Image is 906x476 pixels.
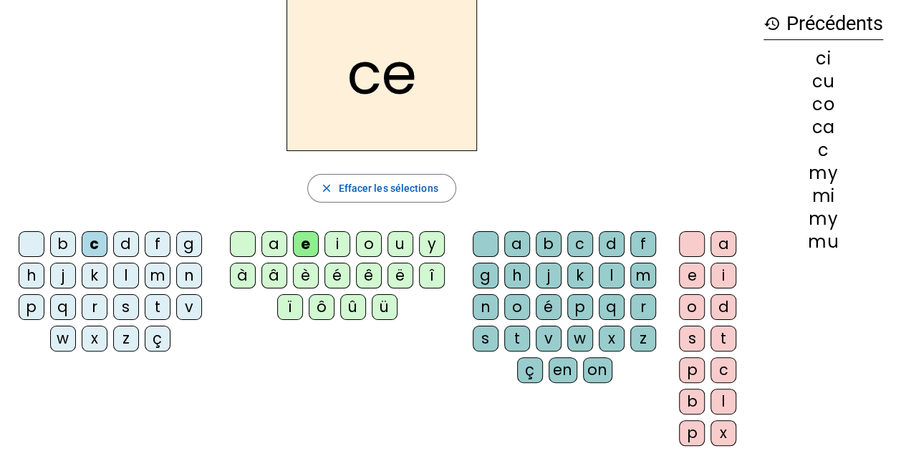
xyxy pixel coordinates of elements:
[145,231,170,257] div: f
[176,263,202,288] div: n
[599,263,625,288] div: l
[309,294,334,320] div: ô
[319,182,332,195] mat-icon: close
[82,231,107,257] div: c
[340,294,366,320] div: û
[710,231,736,257] div: a
[82,263,107,288] div: k
[504,294,530,320] div: o
[679,326,705,351] div: s
[567,326,593,351] div: w
[145,294,170,320] div: t
[536,263,562,288] div: j
[679,263,705,288] div: e
[113,326,139,351] div: z
[710,326,736,351] div: t
[504,326,530,351] div: t
[567,294,593,320] div: p
[630,263,656,288] div: m
[261,231,287,257] div: a
[293,263,319,288] div: è
[763,210,883,228] div: my
[763,233,883,251] div: mu
[763,15,781,32] mat-icon: history
[763,8,883,40] h3: Précédents
[599,294,625,320] div: q
[387,231,413,257] div: u
[630,231,656,257] div: f
[338,180,438,197] span: Effacer les sélections
[324,231,350,257] div: i
[710,420,736,446] div: x
[679,420,705,446] div: p
[473,263,498,288] div: g
[293,231,319,257] div: e
[19,294,44,320] div: p
[82,326,107,351] div: x
[710,263,736,288] div: i
[356,231,382,257] div: o
[419,231,445,257] div: y
[763,50,883,67] div: ci
[473,294,498,320] div: n
[630,326,656,351] div: z
[763,165,883,182] div: my
[50,231,76,257] div: b
[176,231,202,257] div: g
[419,263,445,288] div: î
[356,263,382,288] div: ê
[679,389,705,414] div: b
[599,326,625,351] div: x
[307,174,456,203] button: Effacer les sélections
[583,357,612,383] div: on
[679,357,705,383] div: p
[50,263,76,288] div: j
[763,96,883,113] div: co
[567,263,593,288] div: k
[145,263,170,288] div: m
[536,326,562,351] div: v
[763,188,883,205] div: mi
[536,294,562,320] div: é
[536,231,562,257] div: b
[230,263,256,288] div: à
[113,294,139,320] div: s
[324,263,350,288] div: é
[763,142,883,159] div: c
[763,73,883,90] div: cu
[82,294,107,320] div: r
[567,231,593,257] div: c
[19,263,44,288] div: h
[277,294,303,320] div: ï
[113,231,139,257] div: d
[50,326,76,351] div: w
[50,294,76,320] div: q
[473,326,498,351] div: s
[517,357,543,383] div: ç
[630,294,656,320] div: r
[504,263,530,288] div: h
[679,294,705,320] div: o
[710,357,736,383] div: c
[176,294,202,320] div: v
[372,294,397,320] div: ü
[145,326,170,351] div: ç
[549,357,577,383] div: en
[710,294,736,320] div: d
[261,263,287,288] div: â
[710,389,736,414] div: l
[113,263,139,288] div: l
[599,231,625,257] div: d
[387,263,413,288] div: ë
[763,119,883,136] div: ca
[504,231,530,257] div: a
